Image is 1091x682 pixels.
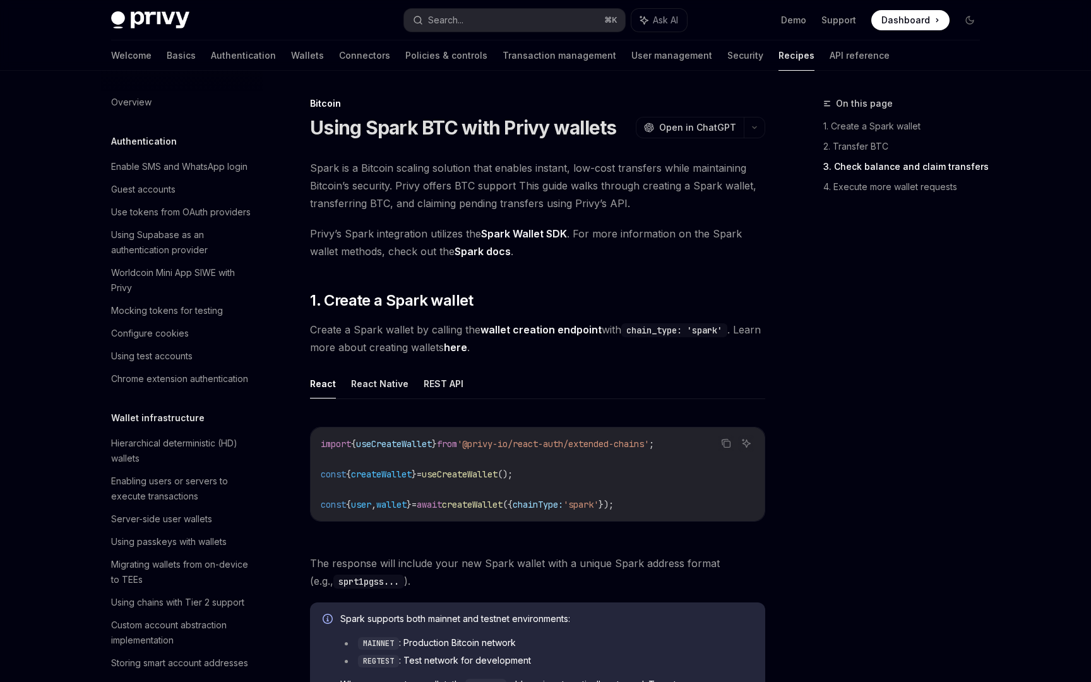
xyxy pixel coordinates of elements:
[111,557,255,587] div: Migrating wallets from on-device to TEEs
[101,155,263,178] a: Enable SMS and WhatsApp login
[310,369,336,398] button: React
[376,499,407,510] span: wallet
[101,91,263,114] a: Overview
[351,369,408,398] button: React Native
[480,323,602,337] a: wallet creation endpoint
[823,157,990,177] a: 3. Check balance and claim transfers
[111,618,255,648] div: Custom account abstraction implementation
[412,469,417,480] span: }
[823,136,990,157] a: 2. Transfer BTC
[371,499,376,510] span: ,
[211,40,276,71] a: Authentication
[437,438,457,450] span: from
[432,438,437,450] span: }
[101,201,263,224] a: Use tokens from OAuth providers
[503,40,616,71] a: Transaction management
[310,290,474,311] span: 1. Create a Spark wallet
[321,499,346,510] span: const
[111,595,244,610] div: Using chains with Tier 2 support
[871,10,950,30] a: Dashboard
[823,177,990,197] a: 4. Execute more wallet requests
[101,224,263,261] a: Using Supabase as an authentication provider
[346,469,351,480] span: {
[111,159,247,174] div: Enable SMS and WhatsApp login
[881,14,930,27] span: Dashboard
[599,499,614,510] span: });
[422,469,498,480] span: useCreateWallet
[404,9,625,32] button: Search...⌘K
[636,117,744,138] button: Open in ChatGPT
[960,10,980,30] button: Toggle dark mode
[781,14,806,27] a: Demo
[111,265,255,296] div: Worldcoin Mini App SIWE with Privy
[405,40,487,71] a: Policies & controls
[417,469,422,480] span: =
[111,227,255,258] div: Using Supabase as an authentication provider
[358,637,399,650] code: MAINNET
[310,116,617,139] h1: Using Spark BTC with Privy wallets
[111,371,248,386] div: Chrome extension authentication
[111,182,176,197] div: Guest accounts
[340,613,753,625] span: Spark supports both mainnet and testnet environments:
[101,261,263,299] a: Worldcoin Mini App SIWE with Privy
[631,9,687,32] button: Ask AI
[111,655,248,671] div: Storing smart account addresses
[498,469,513,480] span: ();
[310,225,765,260] span: Privy’s Spark integration utilizes the . For more information on the Spark wallet methods, check ...
[821,14,856,27] a: Support
[457,438,649,450] span: '@privy-io/react-auth/extended-chains'
[659,121,736,134] span: Open in ChatGPT
[727,40,763,71] a: Security
[563,499,599,510] span: 'spark'
[356,438,432,450] span: useCreateWallet
[111,134,177,149] h5: Authentication
[455,245,511,258] a: Spark docs
[340,654,753,667] li: : Test network for development
[604,15,617,25] span: ⌘ K
[101,508,263,530] a: Server-side user wallets
[836,96,893,111] span: On this page
[101,470,263,508] a: Enabling users or servers to execute transactions
[424,369,463,398] button: REST API
[101,368,263,390] a: Chrome extension authentication
[339,40,390,71] a: Connectors
[351,499,371,510] span: user
[321,469,346,480] span: const
[513,499,563,510] span: chainType:
[323,614,335,626] svg: Info
[101,652,263,674] a: Storing smart account addresses
[333,575,404,589] code: sprt1pgss...
[310,321,765,356] span: Create a Spark wallet by calling the with . Learn more about creating wallets .
[310,554,765,590] span: The response will include your new Spark wallet with a unique Spark address format (e.g., ).
[503,499,513,510] span: ({
[101,345,263,368] a: Using test accounts
[351,469,412,480] span: createWallet
[101,591,263,614] a: Using chains with Tier 2 support
[631,40,712,71] a: User management
[310,97,765,110] div: Bitcoin
[417,499,442,510] span: await
[358,655,399,667] code: REGTEST
[111,95,152,110] div: Overview
[101,530,263,553] a: Using passkeys with wallets
[778,40,814,71] a: Recipes
[346,499,351,510] span: {
[111,512,212,527] div: Server-side user wallets
[111,40,152,71] a: Welcome
[823,116,990,136] a: 1. Create a Spark wallet
[738,435,754,452] button: Ask AI
[111,474,255,504] div: Enabling users or servers to execute transactions
[830,40,890,71] a: API reference
[649,438,654,450] span: ;
[653,14,678,27] span: Ask AI
[101,299,263,322] a: Mocking tokens for testing
[310,159,765,212] span: Spark is a Bitcoin scaling solution that enables instant, low-cost transfers while maintaining Bi...
[412,499,417,510] span: =
[444,341,467,354] a: here
[321,438,351,450] span: import
[111,349,193,364] div: Using test accounts
[481,227,567,241] a: Spark Wallet SDK
[111,11,189,29] img: dark logo
[101,178,263,201] a: Guest accounts
[101,614,263,652] a: Custom account abstraction implementation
